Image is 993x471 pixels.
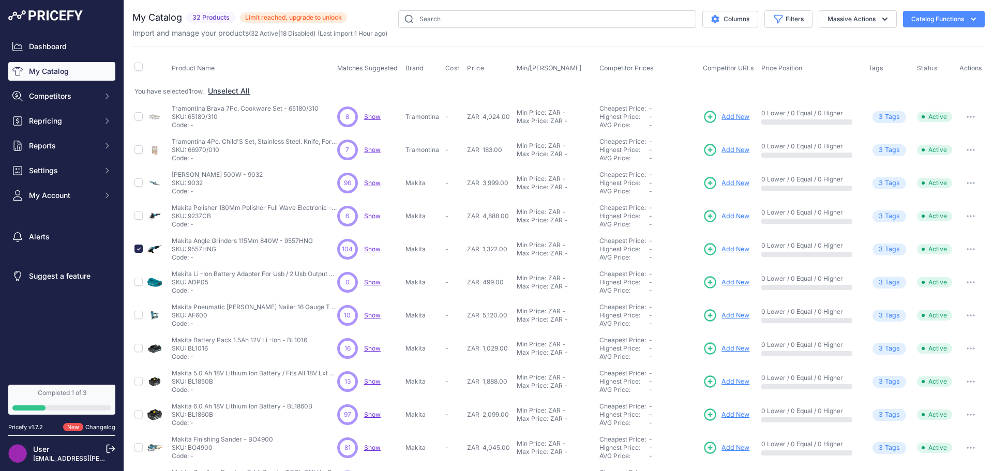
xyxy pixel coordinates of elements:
[548,109,561,117] div: ZAR
[599,154,649,162] div: AVG Price:
[599,64,654,72] span: Competitor Prices
[761,142,858,150] p: 0 Lower / 0 Equal / 0 Higher
[29,165,97,176] span: Settings
[517,183,548,191] div: Max Price:
[649,220,652,228] span: -
[563,183,568,191] div: -
[8,385,115,415] a: Completed 1 of 3
[172,64,215,72] span: Product Name
[517,249,548,257] div: Max Price:
[29,190,97,201] span: My Account
[172,286,337,295] p: Code: -
[896,344,900,354] span: s
[561,274,566,282] div: -
[917,376,952,387] span: Active
[561,208,566,216] div: -
[649,353,652,360] span: -
[896,211,900,221] span: s
[599,303,646,311] a: Cheapest Price:
[649,179,652,187] span: -
[599,113,649,121] div: Highest Price:
[364,444,381,451] a: Show
[879,278,883,287] span: 3
[879,311,883,321] span: 3
[29,116,97,126] span: Repricing
[761,241,858,250] p: 0 Lower / 0 Equal / 0 Higher
[872,376,906,388] span: Tag
[649,245,652,253] span: -
[561,340,566,348] div: -
[8,37,115,372] nav: Sidebar
[721,311,749,321] span: Add New
[599,253,649,262] div: AVG Price:
[649,146,652,154] span: -
[467,179,508,187] span: ZAR 3,999.00
[467,278,504,286] span: ZAR 499.00
[445,146,448,154] span: -
[550,282,563,291] div: ZAR
[8,136,115,155] button: Reports
[872,244,906,255] span: Tag
[517,315,548,324] div: Max Price:
[550,315,563,324] div: ZAR
[703,176,749,190] a: Add New
[917,64,938,72] span: Status
[561,241,566,249] div: -
[172,204,337,212] p: Makita Polisher 180Mm Polisher Full Wave Electronic - 9237CB
[405,278,441,286] p: Makita
[364,212,381,220] a: Show
[345,278,350,287] span: 0
[517,64,582,72] span: Min/[PERSON_NAME]
[917,178,952,188] span: Active
[879,245,883,254] span: 3
[599,278,649,286] div: Highest Price:
[251,29,278,37] a: 32 Active
[599,121,649,129] div: AVG Price:
[599,286,649,295] div: AVG Price:
[517,216,548,224] div: Max Price:
[721,145,749,155] span: Add New
[721,278,749,287] span: Add New
[445,179,448,187] span: -
[364,245,381,253] a: Show
[134,87,204,95] span: You have selected row.
[872,277,906,288] span: Tag
[563,249,568,257] div: -
[649,138,652,145] span: -
[467,311,507,319] span: ZAR 5,120.00
[649,253,652,261] span: -
[703,308,749,323] a: Add New
[872,210,906,222] span: Tag
[548,373,561,382] div: ZAR
[599,311,649,320] div: Highest Price:
[550,150,563,158] div: ZAR
[172,146,337,154] p: SKU: 66970/010
[172,220,337,229] p: Code: -
[896,311,900,321] span: s
[649,121,652,129] span: -
[132,10,182,25] h2: My Catalog
[761,208,858,217] p: 0 Lower / 0 Equal / 0 Higher
[599,138,646,145] a: Cheapest Price:
[649,336,652,344] span: -
[903,11,985,27] button: Catalog Functions
[172,344,307,353] p: SKU: BL1016
[405,146,441,154] p: Tramontina
[172,237,313,245] p: Makita Angle Grinders 115Mm 840W - 9557HNG
[561,373,566,382] div: -
[12,389,111,397] div: Completed 1 of 3
[345,211,349,221] span: 6
[563,315,568,324] div: -
[649,154,652,162] span: -
[342,245,353,254] span: 104
[405,113,441,121] p: Tramontina
[550,117,563,125] div: ZAR
[649,237,652,245] span: -
[599,270,646,278] a: Cheapest Price:
[561,109,566,117] div: -
[517,150,548,158] div: Max Price:
[8,37,115,56] a: Dashboard
[599,237,646,245] a: Cheapest Price:
[445,64,462,72] button: Cost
